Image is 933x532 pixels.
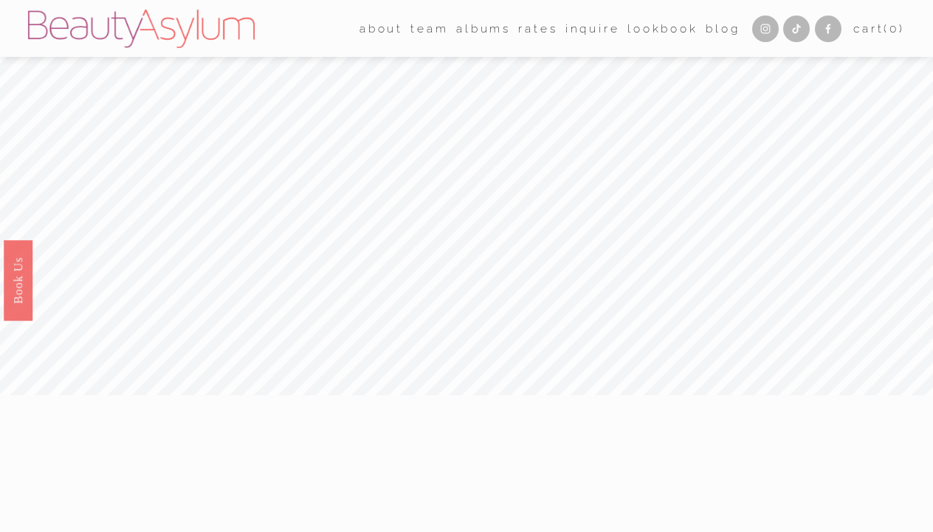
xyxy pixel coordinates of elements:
[456,17,511,40] a: albums
[410,18,448,39] span: team
[4,240,32,321] a: Book Us
[815,16,841,42] a: Facebook
[706,17,740,40] a: Blog
[359,17,403,40] a: folder dropdown
[889,21,899,35] span: 0
[752,16,779,42] a: Instagram
[853,18,905,39] a: 0 items in cart
[410,17,448,40] a: folder dropdown
[359,18,403,39] span: about
[518,17,557,40] a: Rates
[884,21,905,35] span: ( )
[627,17,698,40] a: Lookbook
[28,10,255,48] img: Beauty Asylum | Bridal Hair &amp; Makeup Charlotte &amp; Atlanta
[565,17,620,40] a: Inquire
[783,16,810,42] a: TikTok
